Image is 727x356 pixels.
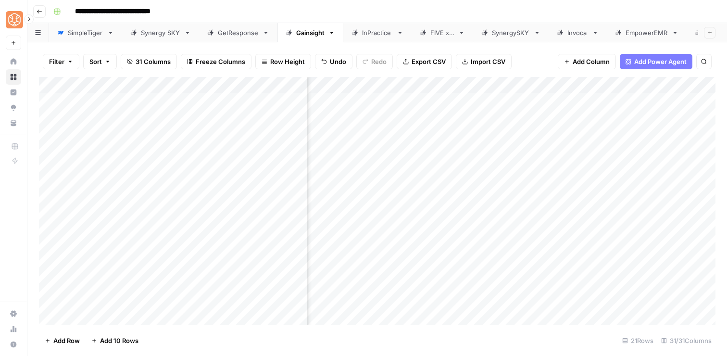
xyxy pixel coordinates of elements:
img: SimpleTiger Logo [6,11,23,28]
span: Redo [371,57,387,66]
a: Invoca [549,23,607,42]
span: Sort [89,57,102,66]
span: Export CSV [412,57,446,66]
a: SimpleTiger [49,23,122,42]
a: GetResponse [199,23,277,42]
a: Settings [6,306,21,321]
button: Workspace: SimpleTiger [6,8,21,32]
button: Undo [315,54,352,69]
a: Synergy SKY [122,23,199,42]
div: 31/31 Columns [657,333,715,348]
a: Your Data [6,115,21,131]
span: 31 Columns [136,57,171,66]
a: SynergySKY [473,23,549,42]
a: FIVE x 5 [412,23,473,42]
button: Sort [83,54,117,69]
span: Add Power Agent [634,57,687,66]
button: Add 10 Rows [86,333,144,348]
span: Row Height [270,57,305,66]
span: Filter [49,57,64,66]
button: 31 Columns [121,54,177,69]
span: Add 10 Rows [100,336,138,345]
div: Synergy SKY [141,28,180,38]
div: Gainsight [296,28,325,38]
a: Insights [6,85,21,100]
div: FIVE x 5 [430,28,454,38]
div: SimpleTiger [68,28,103,38]
button: Import CSV [456,54,512,69]
div: InPractice [362,28,393,38]
button: Freeze Columns [181,54,251,69]
a: Home [6,54,21,69]
a: Gainsight [277,23,343,42]
button: Redo [356,54,393,69]
button: Filter [43,54,79,69]
button: Export CSV [397,54,452,69]
div: 21 Rows [618,333,657,348]
span: Add Row [53,336,80,345]
span: Add Column [573,57,610,66]
span: Import CSV [471,57,505,66]
div: SynergySKY [492,28,530,38]
div: EmpowerEMR [626,28,668,38]
div: Invoca [567,28,588,38]
button: Help + Support [6,337,21,352]
button: Add Power Agent [620,54,692,69]
button: Add Row [39,333,86,348]
span: Freeze Columns [196,57,245,66]
div: GetResponse [218,28,259,38]
a: InPractice [343,23,412,42]
a: Opportunities [6,100,21,115]
button: Add Column [558,54,616,69]
a: Browse [6,69,21,85]
span: Undo [330,57,346,66]
button: Row Height [255,54,311,69]
a: Usage [6,321,21,337]
a: EmpowerEMR [607,23,687,42]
